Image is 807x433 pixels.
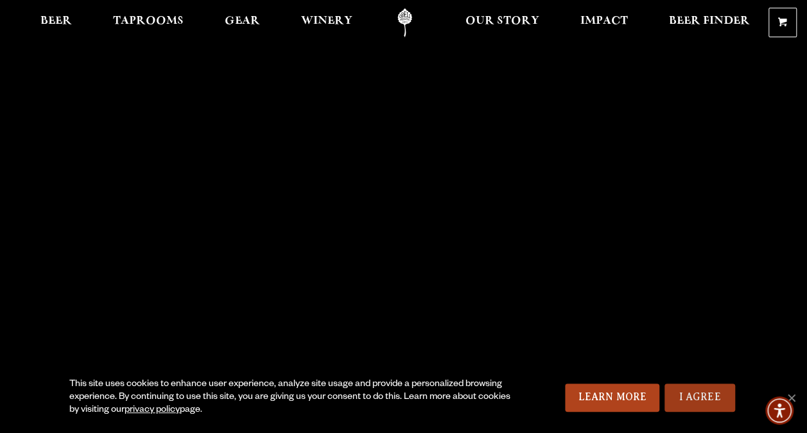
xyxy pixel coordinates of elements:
a: Impact [572,8,636,37]
a: Odell Home [381,8,429,37]
span: Beer [40,16,72,26]
span: Winery [301,16,352,26]
div: This site uses cookies to enhance user experience, analyze site usage and provide a personalized ... [69,378,515,417]
a: Winery [293,8,361,37]
a: Our Story [457,8,548,37]
a: Beer Finder [661,8,758,37]
a: Learn More [565,384,659,412]
a: Gear [216,8,268,37]
span: Our Story [465,16,539,26]
a: Beer [32,8,80,37]
span: Beer Finder [669,16,750,26]
span: Taprooms [113,16,184,26]
a: privacy policy [125,405,180,416]
a: Taprooms [105,8,192,37]
span: Gear [225,16,260,26]
span: Impact [580,16,628,26]
div: Accessibility Menu [765,396,794,425]
a: I Agree [664,384,735,412]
